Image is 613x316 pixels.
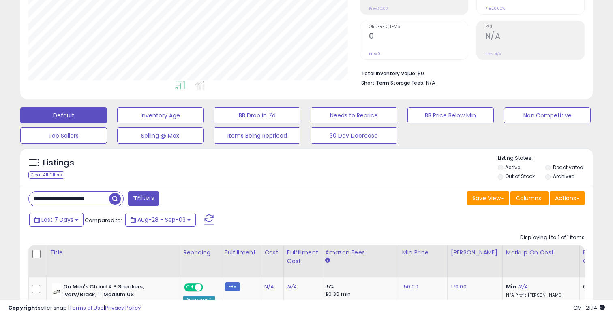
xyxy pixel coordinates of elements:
[583,248,611,265] div: Fulfillable Quantity
[518,283,527,291] a: N/A
[214,107,300,123] button: BB Drop in 7d
[50,248,176,257] div: Title
[214,127,300,144] button: Items Being Repriced
[369,6,388,11] small: Prev: $0.00
[137,216,186,224] span: Aug-28 - Sep-03
[505,173,535,180] label: Out of Stock
[20,127,107,144] button: Top Sellers
[402,283,418,291] a: 150.00
[52,283,61,299] img: 21qAtT5Bh-L._SL40_.jpg
[451,283,467,291] a: 170.00
[8,304,141,312] div: seller snap | |
[287,248,318,265] div: Fulfillment Cost
[325,283,392,291] div: 15%
[520,234,585,242] div: Displaying 1 to 1 of 1 items
[369,51,380,56] small: Prev: 0
[426,79,435,87] span: N/A
[506,248,576,257] div: Markup on Cost
[41,216,73,224] span: Last 7 Days
[105,304,141,312] a: Privacy Policy
[516,194,541,202] span: Columns
[485,51,501,56] small: Prev: N/A
[369,25,468,29] span: Ordered Items
[553,164,583,171] label: Deactivated
[117,127,204,144] button: Selling @ Max
[117,107,204,123] button: Inventory Age
[485,6,505,11] small: Prev: 0.00%
[407,107,494,123] button: BB Price Below Min
[128,191,159,206] button: Filters
[502,245,579,277] th: The percentage added to the cost of goods (COGS) that forms the calculator for Min & Max prices.
[402,248,444,257] div: Min Price
[311,127,397,144] button: 30 Day Decrease
[183,248,218,257] div: Repricing
[451,248,499,257] div: [PERSON_NAME]
[325,257,330,264] small: Amazon Fees.
[8,304,38,312] strong: Copyright
[20,107,107,123] button: Default
[361,70,416,77] b: Total Inventory Value:
[361,68,579,78] li: $0
[69,304,104,312] a: Terms of Use
[550,191,585,205] button: Actions
[573,304,605,312] span: 2025-09-11 21:14 GMT
[467,191,509,205] button: Save View
[504,107,591,123] button: Non Competitive
[85,216,122,224] span: Compared to:
[485,25,584,29] span: ROI
[43,157,74,169] h5: Listings
[485,32,584,42] h2: N/A
[369,32,468,42] h2: 0
[287,283,297,291] a: N/A
[225,248,257,257] div: Fulfillment
[583,283,608,291] div: 0
[325,248,395,257] div: Amazon Fees
[125,213,196,227] button: Aug-28 - Sep-03
[361,79,424,86] b: Short Term Storage Fees:
[311,107,397,123] button: Needs to Reprice
[506,283,518,291] b: Min:
[63,283,162,300] b: On Men's Cloud X 3 Sneakers, Ivory/Black, 11 Medium US
[325,291,392,298] div: $0.30 min
[185,284,195,291] span: ON
[510,191,549,205] button: Columns
[553,173,575,180] label: Archived
[264,248,280,257] div: Cost
[505,164,520,171] label: Active
[225,282,240,291] small: FBM
[29,213,84,227] button: Last 7 Days
[28,171,64,179] div: Clear All Filters
[264,283,274,291] a: N/A
[202,284,215,291] span: OFF
[498,155,593,162] p: Listing States:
